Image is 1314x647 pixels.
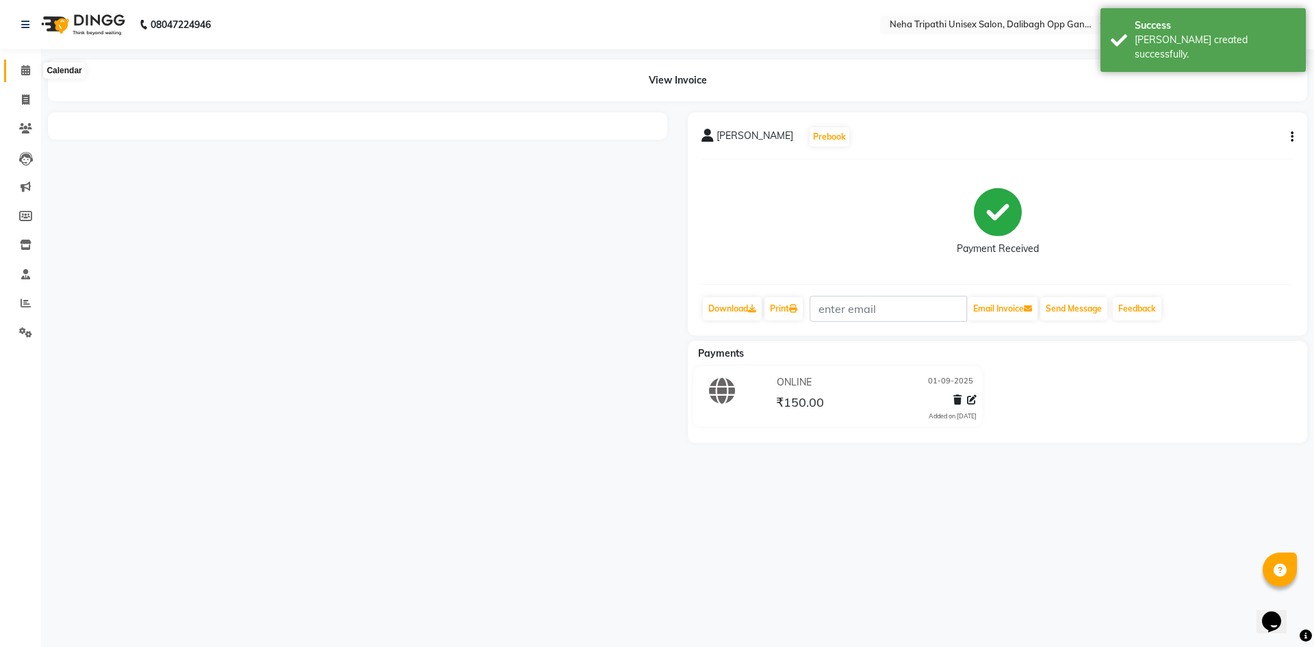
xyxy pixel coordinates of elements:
input: enter email [810,296,967,322]
button: Prebook [810,127,849,147]
a: Download [703,297,762,320]
button: Send Message [1040,297,1107,320]
b: 08047224946 [151,5,211,44]
span: Payments [698,347,744,359]
div: Added on [DATE] [929,411,977,421]
div: View Invoice [48,60,1307,101]
a: Feedback [1113,297,1161,320]
div: Calendar [43,62,85,79]
span: ONLINE [777,375,812,390]
span: 01-09-2025 [928,375,973,390]
span: ₹150.00 [776,394,824,414]
img: logo [35,5,129,44]
iframe: chat widget [1257,592,1300,633]
div: Bill created successfully. [1135,33,1296,62]
button: Email Invoice [968,297,1038,320]
div: Success [1135,18,1296,33]
span: [PERSON_NAME] [717,129,793,148]
a: Print [764,297,803,320]
div: Payment Received [957,242,1039,256]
